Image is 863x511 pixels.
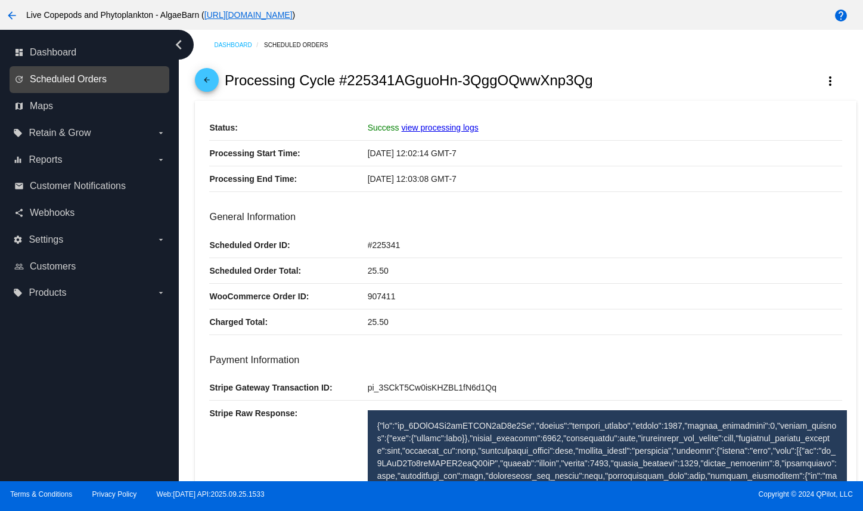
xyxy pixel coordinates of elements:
i: settings [13,235,23,244]
a: Dashboard [214,36,264,54]
a: dashboard Dashboard [14,43,166,62]
span: [DATE] 12:02:14 GMT-7 [368,148,457,158]
i: map [14,101,24,111]
i: local_offer [13,128,23,138]
span: 25.50 [368,266,389,275]
span: Copyright © 2024 QPilot, LLC [442,490,853,498]
a: email Customer Notifications [14,176,166,196]
span: Maps [30,101,53,112]
i: arrow_drop_down [156,235,166,244]
a: Terms & Conditions [10,490,72,498]
p: Stripe Raw Response: [209,401,367,426]
span: 907411 [368,292,396,301]
i: update [14,75,24,84]
mat-icon: more_vert [823,74,837,88]
a: Privacy Policy [92,490,137,498]
i: chevron_left [169,35,188,54]
span: Live Copepods and Phytoplankton - AlgaeBarn ( ) [26,10,295,20]
span: Retain & Grow [29,128,91,138]
i: arrow_drop_down [156,155,166,165]
p: Scheduled Order Total: [209,258,367,283]
a: map Maps [14,97,166,116]
i: people_outline [14,262,24,271]
i: share [14,208,24,218]
span: Success [368,123,399,132]
h3: General Information [209,211,842,222]
i: email [14,181,24,191]
span: 25.50 [368,317,389,327]
p: Scheduled Order ID: [209,233,367,258]
i: dashboard [14,48,24,57]
span: Scheduled Orders [30,74,107,85]
h2: Processing Cycle #225341AGguoHn-3QggOQwwXnp3Qg [225,72,593,89]
i: arrow_drop_down [156,288,166,298]
h3: Payment Information [209,354,842,366]
span: Webhooks [30,208,74,218]
p: WooCommerce Order ID: [209,284,367,309]
a: share Webhooks [14,203,166,222]
p: Status: [209,115,367,140]
span: Customers [30,261,76,272]
p: Processing Start Time: [209,141,367,166]
mat-icon: help [834,8,848,23]
span: Products [29,287,66,298]
p: Charged Total: [209,309,367,335]
a: Scheduled Orders [264,36,339,54]
span: Settings [29,234,63,245]
p: Processing End Time: [209,166,367,191]
span: #225341 [368,240,401,250]
span: Dashboard [30,47,76,58]
a: people_outline Customers [14,257,166,276]
i: arrow_drop_down [156,128,166,138]
a: update Scheduled Orders [14,70,166,89]
a: [URL][DOMAIN_NAME] [204,10,293,20]
i: equalizer [13,155,23,165]
span: Reports [29,154,62,165]
mat-icon: arrow_back [5,8,19,23]
a: Web:[DATE] API:2025.09.25.1533 [157,490,265,498]
i: local_offer [13,288,23,298]
p: Stripe Gateway Transaction ID: [209,375,367,400]
a: view processing logs [402,123,479,132]
span: pi_3SCkT5Cw0isKHZBL1fN6d1Qq [368,383,496,392]
mat-icon: arrow_back [200,76,214,90]
span: [DATE] 12:03:08 GMT-7 [368,174,457,184]
span: Customer Notifications [30,181,126,191]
